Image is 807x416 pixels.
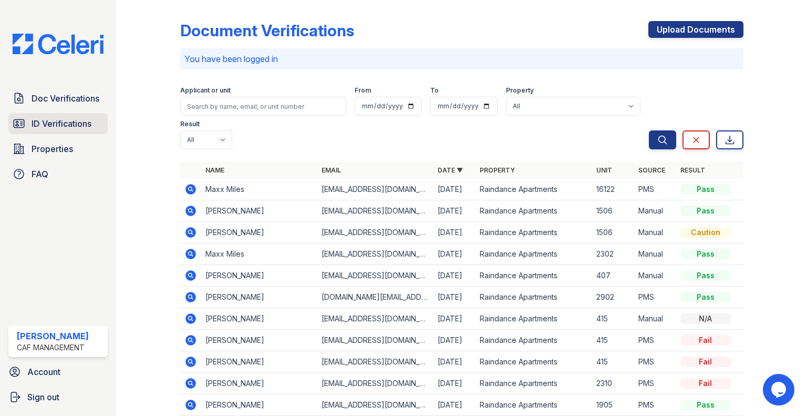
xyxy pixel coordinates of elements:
[634,179,676,200] td: PMS
[680,292,731,302] div: Pass
[8,138,108,159] a: Properties
[475,373,592,394] td: Raindance Apartments
[8,88,108,109] a: Doc Verifications
[680,378,731,389] div: Fail
[17,342,89,353] div: CAF Management
[592,330,634,351] td: 415
[433,351,475,373] td: [DATE]
[596,166,612,174] a: Unit
[475,222,592,243] td: Raindance Apartments
[680,206,731,216] div: Pass
[201,222,317,243] td: [PERSON_NAME]
[201,373,317,394] td: [PERSON_NAME]
[201,287,317,308] td: [PERSON_NAME]
[317,287,433,308] td: [DOMAIN_NAME][EMAIL_ADDRESS][DOMAIN_NAME]
[433,222,475,243] td: [DATE]
[8,113,108,134] a: ID Verifications
[4,361,112,382] a: Account
[205,166,224,174] a: Name
[592,243,634,265] td: 2302
[680,166,705,174] a: Result
[592,265,634,287] td: 407
[433,179,475,200] td: [DATE]
[634,330,676,351] td: PMS
[438,166,463,174] a: Date ▼
[680,249,731,259] div: Pass
[475,394,592,416] td: Raindance Apartments
[27,366,60,378] span: Account
[475,308,592,330] td: Raindance Apartments
[180,86,231,95] label: Applicant or unit
[201,243,317,265] td: Maxx Miles
[475,200,592,222] td: Raindance Apartments
[763,374,796,405] iframe: chat widget
[433,265,475,287] td: [DATE]
[680,357,731,367] div: Fail
[634,308,676,330] td: Manual
[32,168,48,180] span: FAQ
[680,313,731,324] div: N/A
[201,265,317,287] td: [PERSON_NAME]
[433,394,475,416] td: [DATE]
[592,222,634,243] td: 1506
[180,21,354,40] div: Document Verifications
[506,86,534,95] label: Property
[475,330,592,351] td: Raindance Apartments
[32,92,99,105] span: Doc Verifications
[355,86,371,95] label: From
[27,391,59,403] span: Sign out
[592,287,634,308] td: 2902
[201,308,317,330] td: [PERSON_NAME]
[680,335,731,346] div: Fail
[433,200,475,222] td: [DATE]
[180,120,200,128] label: Result
[433,287,475,308] td: [DATE]
[634,394,676,416] td: PMS
[317,330,433,351] td: [EMAIL_ADDRESS][DOMAIN_NAME]
[317,200,433,222] td: [EMAIL_ADDRESS][DOMAIN_NAME]
[322,166,341,174] a: Email
[317,222,433,243] td: [EMAIL_ADDRESS][DOMAIN_NAME]
[475,243,592,265] td: Raindance Apartments
[680,400,731,410] div: Pass
[680,270,731,281] div: Pass
[201,200,317,222] td: [PERSON_NAME]
[433,330,475,351] td: [DATE]
[317,351,433,373] td: [EMAIL_ADDRESS][DOMAIN_NAME]
[592,179,634,200] td: 16122
[184,53,739,65] p: You have been logged in
[32,143,73,155] span: Properties
[317,308,433,330] td: [EMAIL_ADDRESS][DOMAIN_NAME]
[634,243,676,265] td: Manual
[317,394,433,416] td: [EMAIL_ADDRESS][DOMAIN_NAME]
[317,373,433,394] td: [EMAIL_ADDRESS][DOMAIN_NAME]
[201,179,317,200] td: Maxx Miles
[480,166,515,174] a: Property
[680,184,731,195] div: Pass
[648,21,743,38] a: Upload Documents
[4,387,112,408] a: Sign out
[201,351,317,373] td: [PERSON_NAME]
[475,265,592,287] td: Raindance Apartments
[430,86,439,95] label: To
[32,117,91,130] span: ID Verifications
[634,373,676,394] td: PMS
[317,179,433,200] td: [EMAIL_ADDRESS][DOMAIN_NAME]
[680,227,731,238] div: Caution
[475,287,592,308] td: Raindance Apartments
[592,200,634,222] td: 1506
[634,222,676,243] td: Manual
[433,243,475,265] td: [DATE]
[638,166,665,174] a: Source
[4,34,112,54] img: CE_Logo_Blue-a8612792a0a2168367f1c8372b55b34899dd931a85d93a1a3d3e32e68fde9ad4.png
[634,351,676,373] td: PMS
[317,243,433,265] td: [EMAIL_ADDRESS][DOMAIN_NAME]
[634,200,676,222] td: Manual
[8,164,108,185] a: FAQ
[592,351,634,373] td: 415
[475,179,592,200] td: Raindance Apartments
[201,394,317,416] td: [PERSON_NAME]
[634,287,676,308] td: PMS
[634,265,676,287] td: Manual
